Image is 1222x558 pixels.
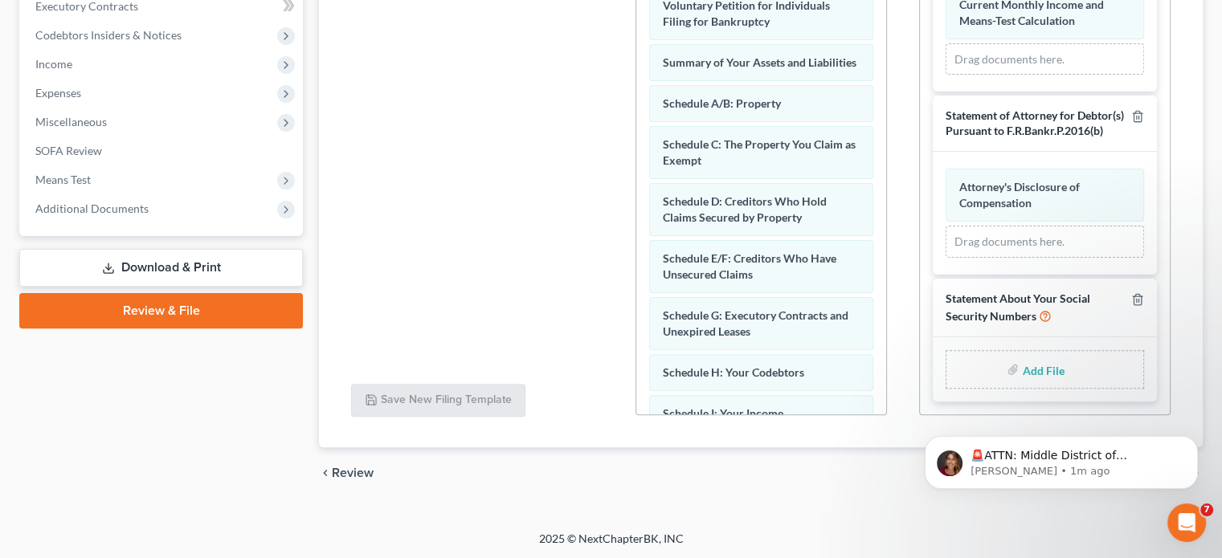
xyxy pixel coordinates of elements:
[319,466,390,479] button: chevron_left Review
[663,406,783,420] span: Schedule I: Your Income
[946,108,1124,137] span: Statement of Attorney for Debtor(s) Pursuant to F.R.Bankr.P.2016(b)
[19,249,303,287] a: Download & Print
[946,291,1090,323] span: Statement About Your Social Security Numbers
[35,173,91,186] span: Means Test
[35,57,72,71] span: Income
[35,86,81,100] span: Expenses
[663,365,804,379] span: Schedule H: Your Codebtors
[959,180,1080,210] span: Attorney's Disclosure of Compensation
[663,55,856,69] span: Summary of Your Assets and Liabilities
[946,43,1144,75] div: Drag documents here.
[35,144,102,157] span: SOFA Review
[35,115,107,128] span: Miscellaneous
[1167,503,1206,542] iframe: Intercom live chat
[1200,503,1213,516] span: 7
[901,402,1222,515] iframe: Intercom notifications message
[351,384,525,417] button: Save New Filing Template
[663,137,856,167] span: Schedule C: The Property You Claim as Exempt
[946,226,1144,258] div: Drag documents here.
[663,308,848,338] span: Schedule G: Executory Contracts and Unexpired Leases
[35,202,149,215] span: Additional Documents
[22,136,303,165] a: SOFA Review
[319,466,332,479] i: chevron_left
[663,194,827,224] span: Schedule D: Creditors Who Hold Claims Secured by Property
[19,293,303,328] a: Review & File
[663,96,781,110] span: Schedule A/B: Property
[332,466,374,479] span: Review
[35,28,182,42] span: Codebtors Insiders & Notices
[663,251,836,281] span: Schedule E/F: Creditors Who Have Unsecured Claims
